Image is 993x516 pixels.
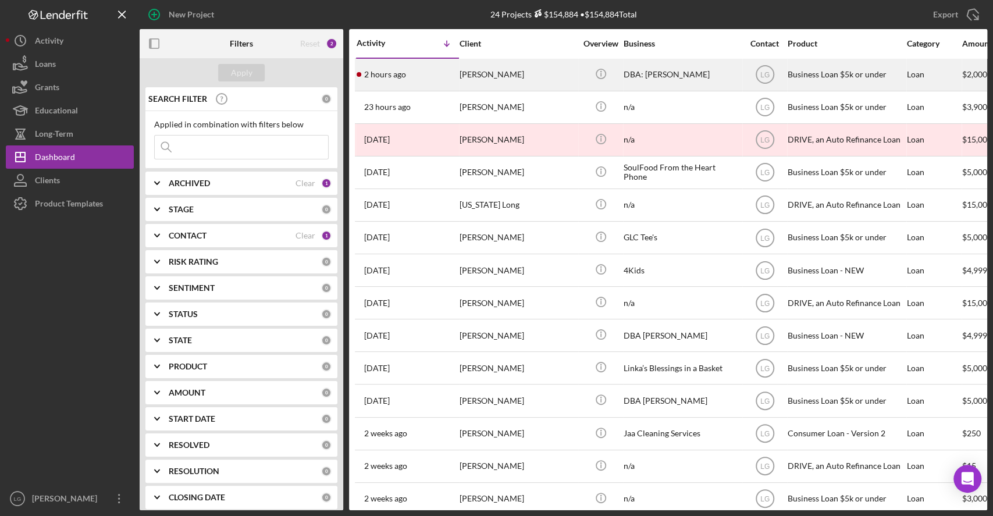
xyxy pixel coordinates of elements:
[921,3,987,26] button: Export
[321,94,332,104] div: 0
[460,59,576,90] div: [PERSON_NAME]
[169,493,225,502] b: CLOSING DATE
[35,122,73,148] div: Long-Term
[460,222,576,253] div: [PERSON_NAME]
[460,190,576,220] div: [US_STATE] Long
[788,353,904,383] div: Business Loan $5k or under
[460,320,576,351] div: [PERSON_NAME]
[788,287,904,318] div: DRIVE, an Auto Refinance Loan
[907,124,961,155] div: Loan
[296,231,315,240] div: Clear
[962,493,987,503] span: $3,000
[364,266,390,275] time: 2025-09-26 19:14
[788,92,904,123] div: Business Loan $5k or under
[624,59,740,90] div: DBA: [PERSON_NAME]
[760,364,769,372] text: LG
[962,461,976,471] span: $15
[962,200,992,209] span: $15,000
[460,92,576,123] div: [PERSON_NAME]
[169,440,209,450] b: RESOLVED
[35,52,56,79] div: Loans
[962,298,992,308] span: $15,000
[624,255,740,286] div: 4Kids
[169,362,207,371] b: PRODUCT
[788,59,904,90] div: Business Loan $5k or under
[169,179,210,188] b: ARCHIVED
[907,59,961,90] div: Loan
[788,483,904,514] div: Business Loan $5k or under
[962,396,987,405] span: $5,000
[760,397,769,405] text: LG
[296,179,315,188] div: Clear
[624,157,740,188] div: SoulFood From the Heart Phone
[364,494,407,503] time: 2025-09-18 18:27
[962,232,987,242] span: $5,000
[35,76,59,102] div: Grants
[760,299,769,307] text: LG
[743,39,786,48] div: Contact
[962,330,987,340] span: $4,999
[6,76,134,99] button: Grants
[6,145,134,169] button: Dashboard
[907,92,961,123] div: Loan
[760,71,769,79] text: LG
[907,451,961,482] div: Loan
[6,169,134,192] button: Clients
[907,418,961,449] div: Loan
[907,190,961,220] div: Loan
[169,283,215,293] b: SENTIMENT
[326,38,337,49] div: 2
[907,157,961,188] div: Loan
[460,385,576,416] div: [PERSON_NAME]
[364,200,390,209] time: 2025-09-29 19:07
[6,122,134,145] button: Long-Term
[624,483,740,514] div: n/a
[460,255,576,286] div: [PERSON_NAME]
[364,102,411,112] time: 2025-09-29 22:07
[962,265,987,275] span: $4,999
[154,120,329,129] div: Applied in combination with filters below
[364,298,390,308] time: 2025-09-24 21:27
[579,39,622,48] div: Overview
[169,467,219,476] b: RESOLUTION
[364,364,390,373] time: 2025-09-22 23:21
[6,192,134,215] a: Product Templates
[169,336,192,345] b: STATE
[760,234,769,242] text: LG
[6,29,134,52] a: Activity
[907,353,961,383] div: Loan
[460,483,576,514] div: [PERSON_NAME]
[907,320,961,351] div: Loan
[907,255,961,286] div: Loan
[760,462,769,471] text: LG
[788,39,904,48] div: Product
[460,287,576,318] div: [PERSON_NAME]
[14,496,22,502] text: LG
[962,363,987,373] span: $5,000
[624,320,740,351] div: DBA [PERSON_NAME]
[6,52,134,76] button: Loans
[532,9,578,19] div: $154,884
[460,39,576,48] div: Client
[760,332,769,340] text: LG
[460,451,576,482] div: [PERSON_NAME]
[321,230,332,241] div: 1
[788,157,904,188] div: Business Loan $5k or under
[29,487,105,513] div: [PERSON_NAME]
[460,418,576,449] div: [PERSON_NAME]
[300,39,320,48] div: Reset
[364,70,406,79] time: 2025-09-30 18:13
[169,205,194,214] b: STAGE
[788,320,904,351] div: Business Loan - NEW
[321,466,332,476] div: 0
[962,167,987,177] span: $5,000
[321,387,332,398] div: 0
[364,233,390,242] time: 2025-09-29 17:23
[907,385,961,416] div: Loan
[169,231,207,240] b: CONTACT
[364,135,390,144] time: 2025-09-29 19:45
[760,430,769,438] text: LG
